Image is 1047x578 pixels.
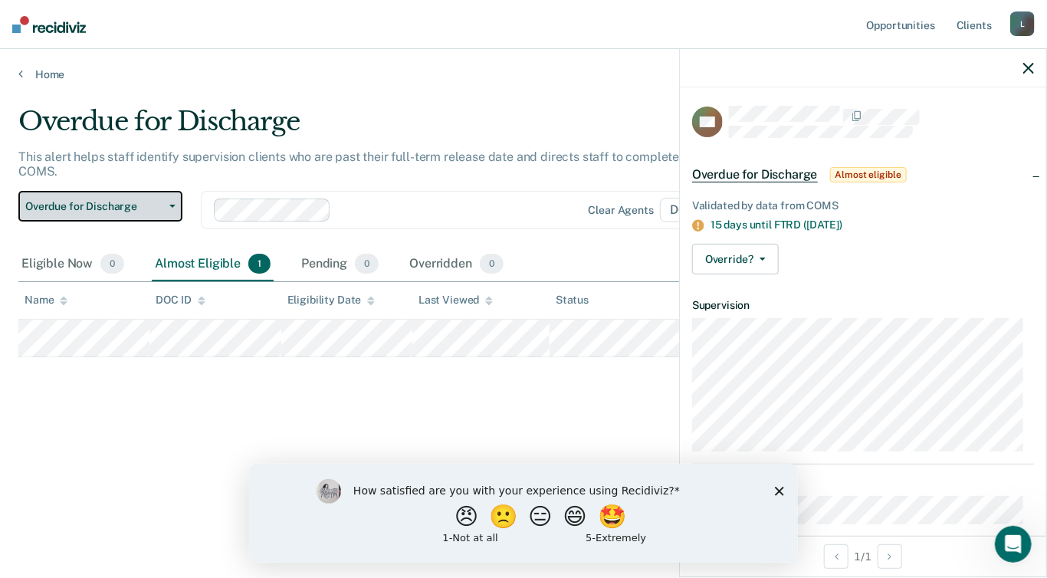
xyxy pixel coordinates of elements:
[100,254,124,274] span: 0
[824,544,848,569] button: Previous Opportunity
[680,150,1046,199] div: Overdue for DischargeAlmost eligible
[692,167,818,182] span: Overdue for Discharge
[298,248,382,281] div: Pending
[25,200,163,213] span: Overdue for Discharge
[692,477,1034,490] dt: Milestones
[692,244,779,274] button: Override?
[152,248,274,281] div: Almost Eligible
[18,149,772,179] p: This alert helps staff identify supervision clients who are past their full-term release date and...
[18,106,804,149] div: Overdue for Discharge
[692,299,1034,312] dt: Supervision
[692,199,1034,212] div: Validated by data from COMS
[287,294,376,307] div: Eligibility Date
[156,294,205,307] div: DOC ID
[711,218,1034,232] div: 15 days until FTRD ([DATE])
[556,294,589,307] div: Status
[12,16,86,33] img: Recidiviz
[248,254,271,274] span: 1
[18,248,127,281] div: Eligible Now
[830,167,907,182] span: Almost eligible
[355,254,379,274] span: 0
[18,67,1029,81] a: Home
[995,526,1032,563] iframe: Intercom live chat
[25,294,67,307] div: Name
[660,198,708,222] span: D6
[418,294,493,307] div: Last Viewed
[680,536,1046,576] div: 1 / 1
[480,254,504,274] span: 0
[1010,11,1035,36] div: L
[589,204,654,217] div: Clear agents
[878,544,902,569] button: Next Opportunity
[406,248,507,281] div: Overridden
[249,464,798,563] iframe: Survey by Kim from Recidiviz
